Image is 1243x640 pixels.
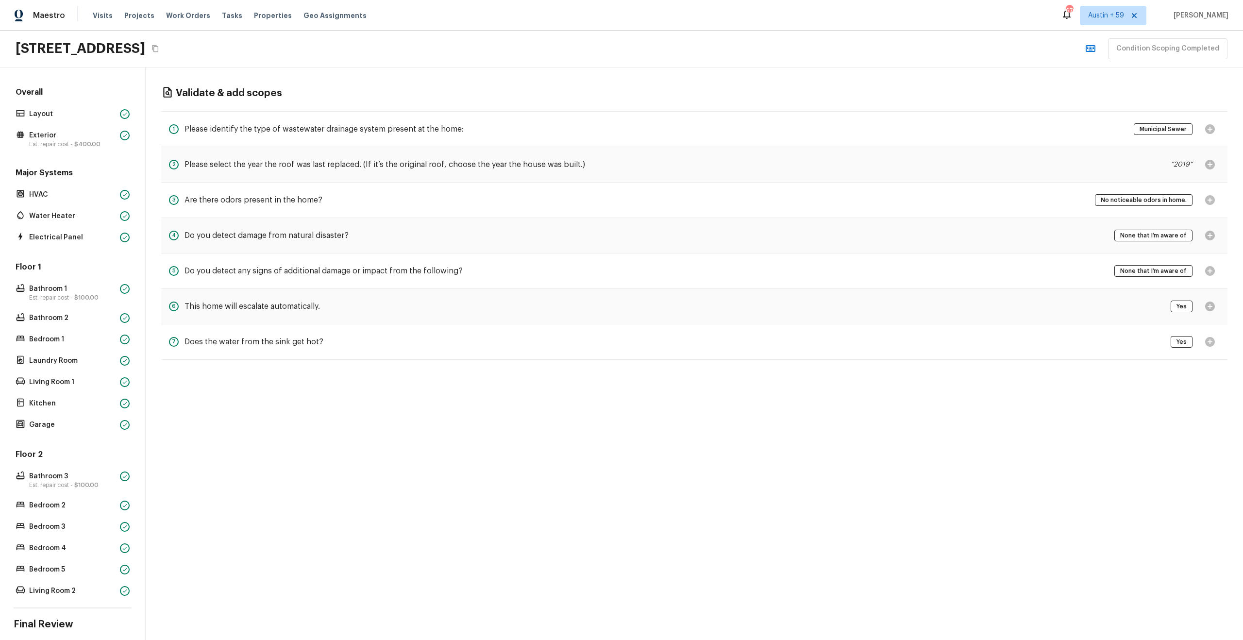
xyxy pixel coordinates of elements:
[185,230,349,241] h5: Do you detect damage from natural disaster?
[1136,124,1190,134] span: Municipal Sewer
[169,337,179,347] div: 7
[93,11,113,20] span: Visits
[29,481,116,489] p: Est. repair cost -
[149,42,162,55] button: Copy Address
[169,302,179,311] div: 6
[1171,160,1193,169] p: “ 2019 “
[169,160,179,169] div: 2
[14,262,132,274] h5: Floor 1
[185,301,320,312] h5: This home will escalate automatically.
[185,337,323,347] h5: Does the water from the sink get hot?
[14,168,132,180] h5: Major Systems
[14,618,132,631] h4: Final Review
[29,294,116,302] p: Est. repair cost -
[166,11,210,20] span: Work Orders
[303,11,367,20] span: Geo Assignments
[29,335,116,344] p: Bedroom 1
[1097,195,1190,205] span: No noticeable odors in home.
[16,40,145,57] h2: [STREET_ADDRESS]
[29,233,116,242] p: Electrical Panel
[29,109,116,119] p: Layout
[254,11,292,20] span: Properties
[185,195,322,205] h5: Are there odors present in the home?
[74,295,99,301] span: $100.00
[1088,11,1124,20] span: Austin + 59
[1170,11,1228,20] span: [PERSON_NAME]
[29,190,116,200] p: HVAC
[169,195,179,205] div: 3
[222,12,242,19] span: Tasks
[29,565,116,574] p: Bedroom 5
[185,266,463,276] h5: Do you detect any signs of additional damage or impact from the following?
[29,420,116,430] p: Garage
[169,231,179,240] div: 4
[1117,266,1190,276] span: None that I’m aware of
[29,356,116,366] p: Laundry Room
[14,87,132,100] h5: Overall
[176,87,282,100] h4: Validate & add scopes
[74,482,99,488] span: $100.00
[29,211,116,221] p: Water Heater
[74,141,101,147] span: $400.00
[1173,302,1190,311] span: Yes
[169,124,179,134] div: 1
[29,501,116,510] p: Bedroom 2
[14,449,132,462] h5: Floor 2
[29,313,116,323] p: Bathroom 2
[29,140,116,148] p: Est. repair cost -
[124,11,154,20] span: Projects
[29,472,116,481] p: Bathroom 3
[169,266,179,276] div: 5
[29,131,116,140] p: Exterior
[185,124,464,135] h5: Please identify the type of wastewater drainage system present at the home:
[185,159,585,170] h5: Please select the year the roof was last replaced. (If it’s the original roof, choose the year th...
[29,284,116,294] p: Bathroom 1
[29,543,116,553] p: Bedroom 4
[29,586,116,596] p: Living Room 2
[1117,231,1190,240] span: None that I’m aware of
[33,11,65,20] span: Maestro
[29,399,116,408] p: Kitchen
[1173,337,1190,347] span: Yes
[29,377,116,387] p: Living Room 1
[1066,6,1073,16] div: 676
[29,522,116,532] p: Bedroom 3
